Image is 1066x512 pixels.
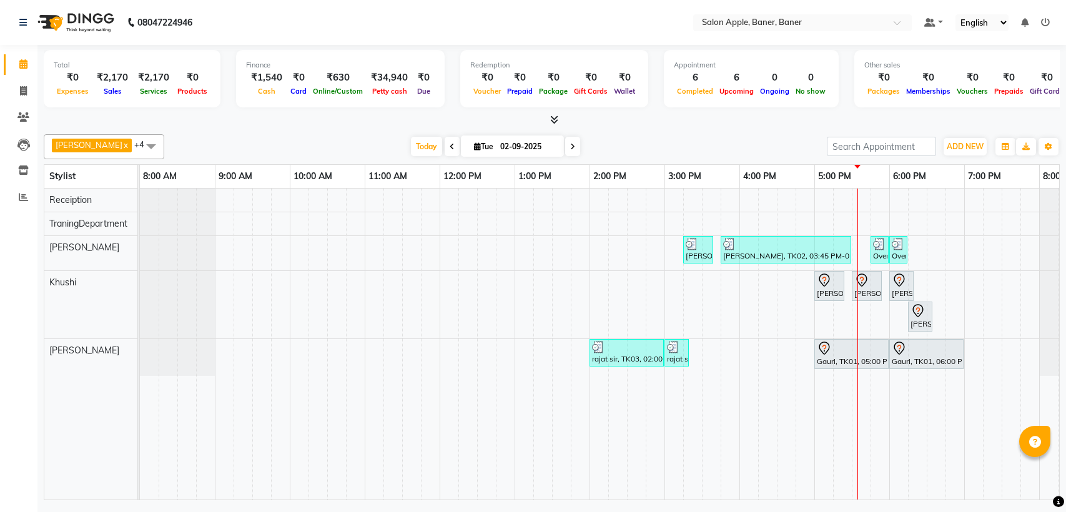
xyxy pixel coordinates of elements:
a: 8:00 AM [140,167,180,185]
span: Khushi [49,277,76,288]
b: 08047224946 [137,5,192,40]
span: Vouchers [954,87,991,96]
div: Finance [246,60,435,71]
span: Prepaids [991,87,1027,96]
div: 6 [716,71,757,85]
span: Expenses [54,87,92,96]
img: logo [32,5,117,40]
div: ₹0 [536,71,571,85]
span: Sales [101,87,125,96]
div: ₹0 [864,71,903,85]
a: 1:00 PM [515,167,555,185]
div: ₹0 [470,71,504,85]
iframe: chat widget [1014,462,1054,500]
div: ₹630 [310,71,366,85]
div: [PERSON_NAME], TK04, 06:15 PM-06:35 PM, 3 g (stripless) brazilian wax - Under arms - [DEMOGRAPHIC... [909,303,931,330]
div: 0 [792,71,829,85]
span: Voucher [470,87,504,96]
span: Cash [255,87,279,96]
a: 4:00 PM [740,167,779,185]
span: Tue [471,142,496,151]
div: Total [54,60,210,71]
div: ₹2,170 [133,71,174,85]
span: Stylist [49,170,76,182]
span: Card [287,87,310,96]
span: Today [411,137,442,156]
span: +4 [134,139,154,149]
div: ₹34,940 [366,71,413,85]
div: 0 [757,71,792,85]
a: x [122,140,128,150]
div: 6 [674,71,716,85]
span: [PERSON_NAME] [56,140,122,150]
div: Oven, TK05, 05:45 PM-05:55 PM, Threading - Chin - [DEMOGRAPHIC_DATA] [872,238,887,262]
div: ₹2,170 [92,71,133,85]
span: Petty cash [369,87,410,96]
div: ₹0 [54,71,92,85]
div: [PERSON_NAME], TK04, 06:00 PM-06:20 PM, 3 g (stripless) brazilian wax - Under arms - [DEMOGRAPHIC... [891,273,912,299]
a: 11:00 AM [365,167,410,185]
span: [PERSON_NAME] [49,242,119,253]
div: Gauri, TK01, 06:00 PM-07:00 PM, Hair Cut with wella Hiar wash - [DEMOGRAPHIC_DATA] [891,341,962,367]
div: [PERSON_NAME], TK02, 03:15 PM-03:40 PM, 2g liposoluble flavoured waxing - Full legs - [DEMOGRAPHI... [684,238,712,262]
span: Packages [864,87,903,96]
div: ₹0 [903,71,954,85]
a: 7:00 PM [965,167,1004,185]
span: [PERSON_NAME] [49,345,119,356]
div: rajat sir, TK03, 03:00 PM-03:20 PM, [PERSON_NAME] Styling - Shaving - [DEMOGRAPHIC_DATA] [666,341,688,365]
div: [PERSON_NAME], TK02, 03:45 PM-05:30 PM, 2g liposoluble flavoured waxing - Full hands - [DEMOGRAPH... [722,238,850,262]
span: Wallet [611,87,638,96]
span: No show [792,87,829,96]
div: [PERSON_NAME], TK04, 05:30 PM-05:55 PM, 2g liposoluble flavoured waxing - Full hands - [DEMOGRAPH... [853,273,881,299]
div: ₹0 [954,71,991,85]
a: 6:00 PM [890,167,929,185]
input: Search Appointment [827,137,936,156]
a: 9:00 AM [215,167,255,185]
input: 2025-09-02 [496,137,559,156]
div: ₹0 [571,71,611,85]
div: rajat sir, TK03, 02:00 PM-03:00 PM, Hair Cut - [DEMOGRAPHIC_DATA] [591,341,663,365]
span: Memberships [903,87,954,96]
a: 2:00 PM [590,167,629,185]
span: Online/Custom [310,87,366,96]
a: 5:00 PM [815,167,854,185]
div: ₹0 [287,71,310,85]
div: ₹0 [991,71,1027,85]
span: ADD NEW [947,142,984,151]
div: [PERSON_NAME], TK04, 05:00 PM-05:25 PM, 2g liposoluble flavoured waxing - Full legs - [DEMOGRAPHI... [816,273,843,299]
a: 12:00 PM [440,167,485,185]
span: Products [174,87,210,96]
span: Receiption [49,194,92,205]
span: Services [137,87,170,96]
div: ₹0 [413,71,435,85]
span: Gift Cards [571,87,611,96]
a: 10:00 AM [290,167,335,185]
div: ₹0 [504,71,536,85]
span: Package [536,87,571,96]
span: Due [414,87,433,96]
div: ₹1,540 [246,71,287,85]
div: Appointment [674,60,829,71]
span: Completed [674,87,716,96]
button: ADD NEW [944,138,987,155]
a: 3:00 PM [665,167,704,185]
div: Gauri, TK01, 05:00 PM-06:00 PM, [DEMOGRAPHIC_DATA] grooming package 2 [816,341,887,367]
span: Ongoing [757,87,792,96]
span: Upcoming [716,87,757,96]
div: Oven, TK05, 06:00 PM-06:10 PM, Threading - Upper lips - [DEMOGRAPHIC_DATA] [891,238,906,262]
span: Prepaid [504,87,536,96]
span: TraningDepartment [49,218,127,229]
div: ₹0 [611,71,638,85]
div: ₹0 [174,71,210,85]
div: Redemption [470,60,638,71]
